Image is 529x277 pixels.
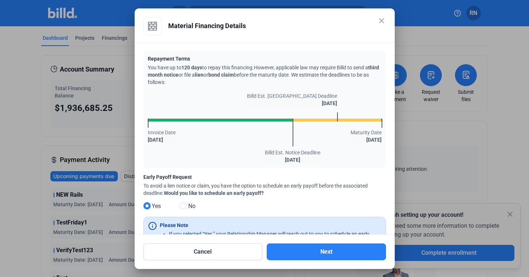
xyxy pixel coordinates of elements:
span: bond claim [208,72,234,78]
button: Cancel [143,243,263,260]
div: Repayment Terms [148,55,382,62]
span: Billd Est. [GEOGRAPHIC_DATA] Deadline [247,92,337,100]
span: Yes [149,202,161,211]
span: third month notice [148,65,379,78]
strong: [DATE] [148,137,163,143]
li: If you selected “Yes,” your Relationship Manager will reach out to you to schedule an early payoff. [169,230,381,245]
span: lien [195,72,204,78]
label: Early Payoff Request [143,173,386,182]
span: 120 days [181,65,202,70]
span: Billd Est. Notice Deadline [265,149,320,156]
div: You have up to to repay this financing. However, applicable law may require Billd to send a or fi... [148,64,382,86]
button: Next [267,243,386,260]
mat-icon: close [377,16,386,25]
strong: [DATE] [285,157,300,163]
div: Material Financing Details [168,17,386,35]
div: To avoid a lien notice or claim, you have the option to schedule an early payoff before the assoc... [143,182,386,197]
span: Would you like to schedule an early payoff? [164,190,264,196]
strong: [DATE] [366,137,382,143]
span: Invoice Date [148,129,175,136]
span: No [185,202,196,211]
div: Please Note [160,222,188,229]
span: Maturity Date [351,129,382,136]
strong: [DATE] [322,100,337,106]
